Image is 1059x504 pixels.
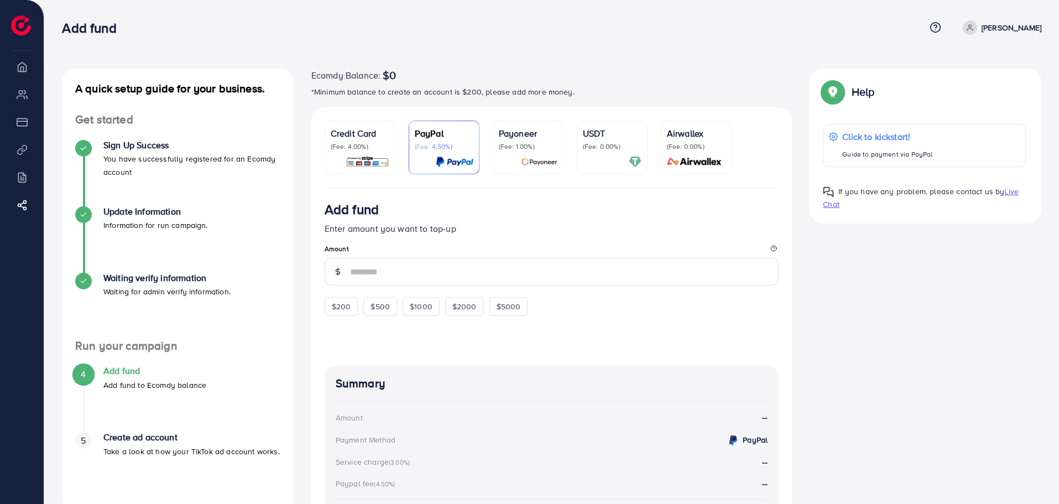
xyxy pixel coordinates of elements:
img: card [436,155,473,168]
img: card [629,155,641,168]
h3: Add fund [325,201,379,217]
div: Paypal fee [336,478,399,489]
li: Waiting verify information [62,273,294,339]
p: (Fee: 4.50%) [415,142,473,151]
span: 5 [81,434,86,447]
p: (Fee: 0.00%) [667,142,726,151]
p: Payoneer [499,127,557,140]
li: Add fund [62,366,294,432]
span: $1000 [410,301,432,312]
span: If you have any problem, please contact us by [838,186,1004,197]
h3: Add fund [62,20,125,36]
li: Sign Up Success [62,140,294,206]
div: Service charge [336,456,413,467]
span: 4 [81,368,86,381]
img: Popup guide [823,82,843,102]
h4: Sign Up Success [103,140,280,150]
span: $0 [383,69,396,82]
strong: -- [762,456,768,468]
p: *Minimum balance to create an account is $200, please add more money. [311,85,792,98]
strong: PayPal [743,434,768,445]
p: You have successfully registered for an Ecomdy account [103,152,280,179]
h4: A quick setup guide for your business. [62,82,294,95]
p: [PERSON_NAME] [982,21,1041,34]
p: Click to kickstart! [842,130,932,143]
img: credit [727,434,740,447]
h4: Update Information [103,206,208,217]
small: (3.00%) [389,458,410,467]
p: Waiting for admin verify information. [103,285,231,298]
p: USDT [583,127,641,140]
img: card [521,155,557,168]
p: PayPal [415,127,473,140]
p: Airwallex [667,127,726,140]
small: (4.50%) [374,480,395,489]
p: (Fee: 0.00%) [583,142,641,151]
span: $2000 [452,301,477,312]
p: (Fee: 4.00%) [331,142,389,151]
a: [PERSON_NAME] [958,20,1041,35]
p: Help [852,85,875,98]
img: logo [11,15,31,35]
p: Credit Card [331,127,389,140]
strong: -- [762,411,768,424]
p: Information for run campaign. [103,219,208,232]
h4: Run your campaign [62,339,294,353]
p: Guide to payment via PayPal [842,148,932,161]
p: Enter amount you want to top-up [325,222,779,235]
legend: Amount [325,244,779,258]
strong: -- [762,477,768,490]
li: Update Information [62,206,294,273]
span: $500 [371,301,390,312]
h4: Summary [336,377,768,391]
h4: Waiting verify information [103,273,231,283]
span: $5000 [497,301,521,312]
img: Popup guide [823,186,834,198]
div: Amount [336,412,363,423]
span: $200 [332,301,351,312]
img: card [346,155,389,168]
li: Create ad account [62,432,294,498]
span: Ecomdy Balance: [311,69,380,82]
img: card [664,155,726,168]
p: Add fund to Ecomdy balance [103,378,206,392]
h4: Get started [62,113,294,127]
div: Payment Method [336,434,395,445]
p: Take a look at how your TikTok ad account works. [103,445,280,458]
h4: Create ad account [103,432,280,443]
h4: Add fund [103,366,206,376]
p: (Fee: 1.00%) [499,142,557,151]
